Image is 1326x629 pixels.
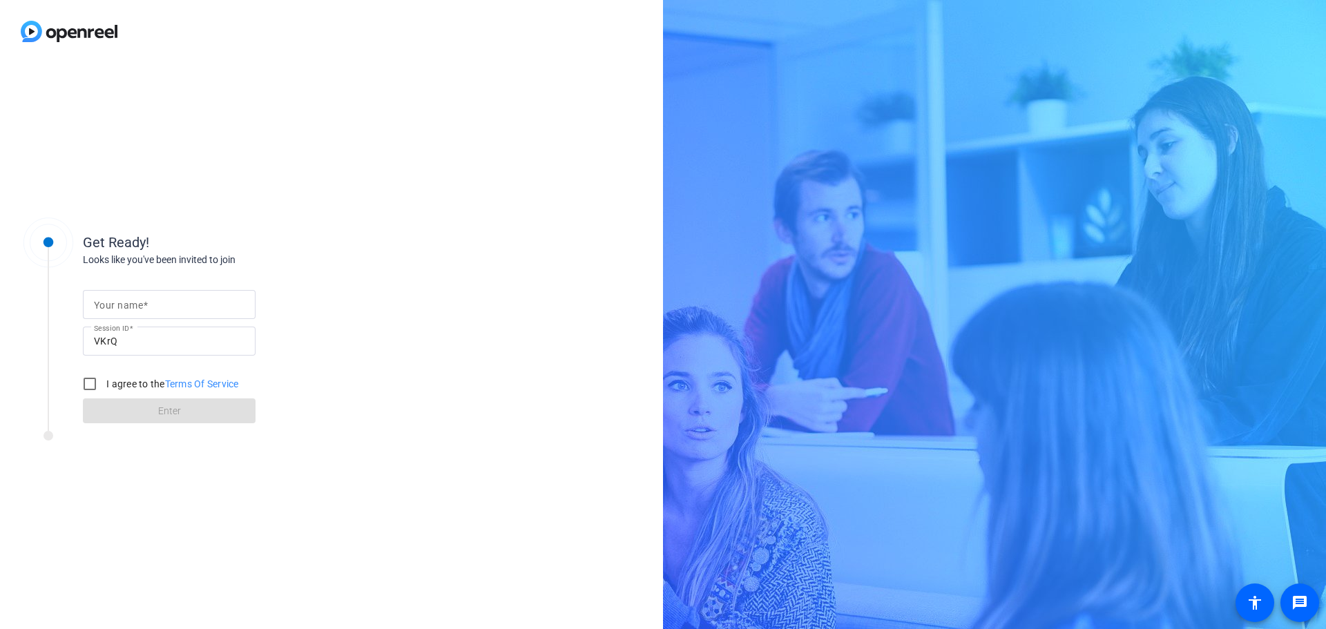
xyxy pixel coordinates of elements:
[1291,594,1308,611] mat-icon: message
[104,377,239,391] label: I agree to the
[83,253,359,267] div: Looks like you've been invited to join
[94,300,143,311] mat-label: Your name
[165,378,239,389] a: Terms Of Service
[94,324,129,332] mat-label: Session ID
[1247,594,1263,611] mat-icon: accessibility
[83,232,359,253] div: Get Ready!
